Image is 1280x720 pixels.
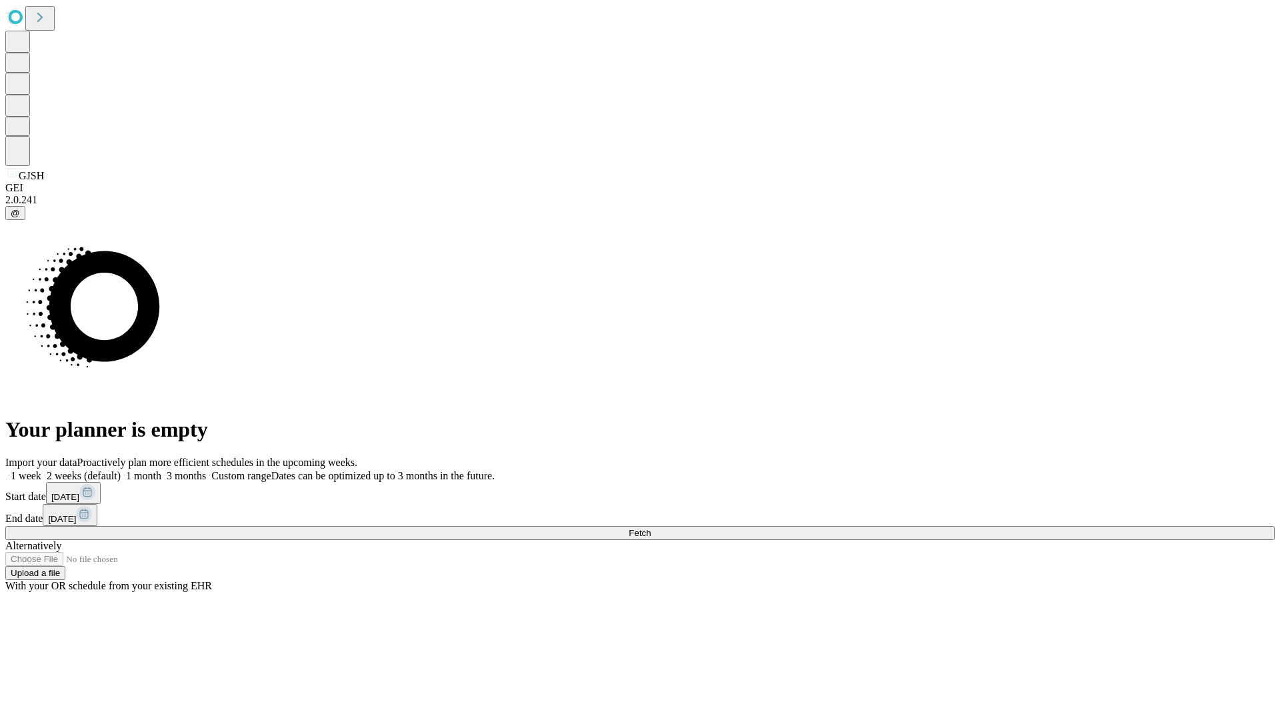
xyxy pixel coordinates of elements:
button: @ [5,206,25,220]
button: Upload a file [5,566,65,580]
span: GJSH [19,170,44,181]
button: [DATE] [46,482,101,504]
div: Start date [5,482,1275,504]
span: Custom range [211,470,271,481]
span: Fetch [629,528,651,538]
div: GEI [5,182,1275,194]
div: 2.0.241 [5,194,1275,206]
h1: Your planner is empty [5,417,1275,442]
span: [DATE] [51,492,79,502]
span: Dates can be optimized up to 3 months in the future. [271,470,495,481]
span: [DATE] [48,514,76,524]
button: [DATE] [43,504,97,526]
div: End date [5,504,1275,526]
span: Proactively plan more efficient schedules in the upcoming weeks. [77,457,357,468]
span: Import your data [5,457,77,468]
span: 1 week [11,470,41,481]
button: Fetch [5,526,1275,540]
span: @ [11,208,20,218]
span: 3 months [167,470,206,481]
span: With your OR schedule from your existing EHR [5,580,212,591]
span: 1 month [126,470,161,481]
span: Alternatively [5,540,61,551]
span: 2 weeks (default) [47,470,121,481]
